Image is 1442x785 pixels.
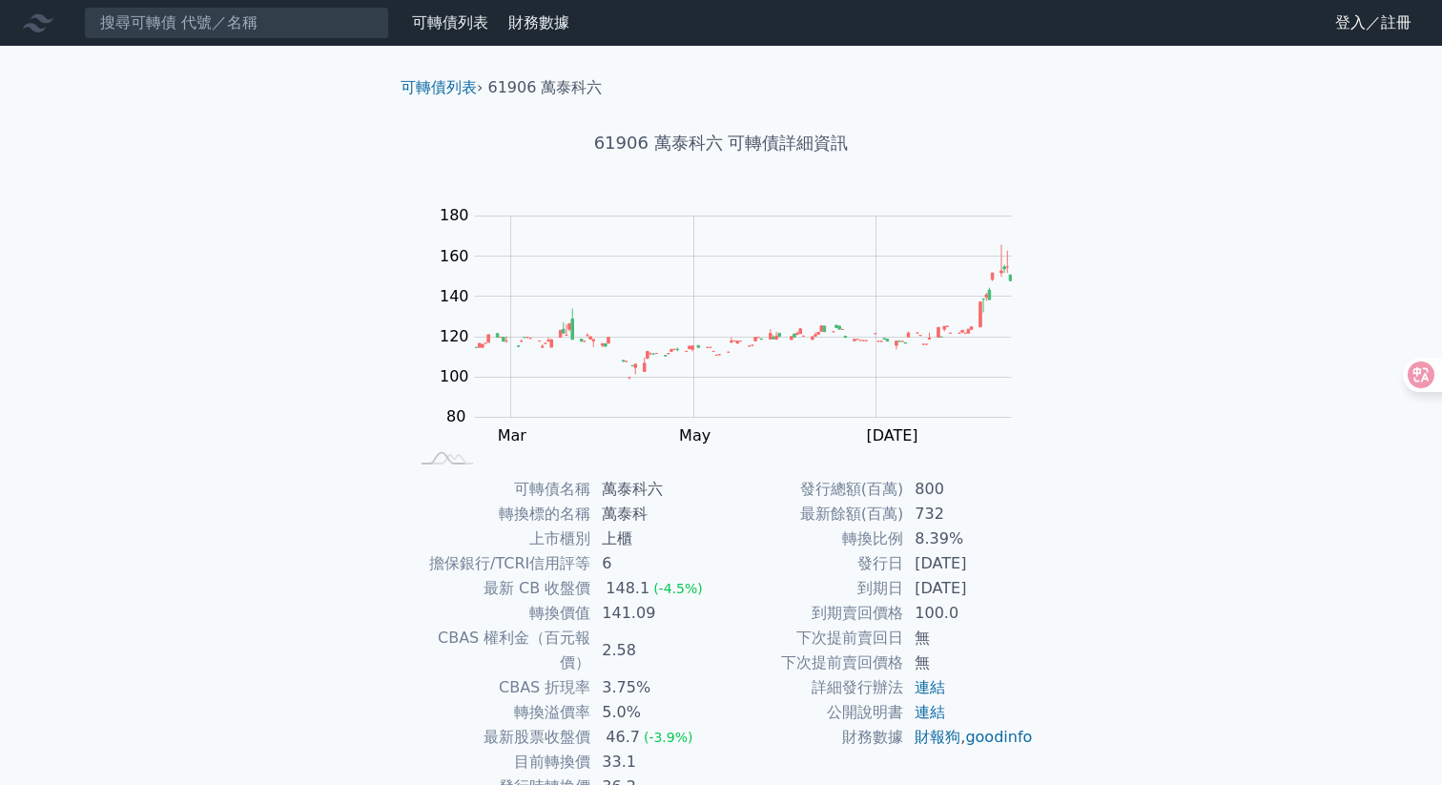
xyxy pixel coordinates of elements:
li: 61906 萬泰科六 [488,76,603,99]
a: 連結 [915,678,945,696]
td: CBAS 折現率 [408,675,590,700]
a: 連結 [915,703,945,721]
td: 目前轉換價 [408,750,590,775]
tspan: May [679,426,711,444]
tspan: 140 [440,287,469,305]
li: › [401,76,483,99]
td: 最新 CB 收盤價 [408,576,590,601]
td: 轉換溢價率 [408,700,590,725]
td: 詳細發行辦法 [721,675,903,700]
div: 148.1 [602,576,653,601]
span: (-3.9%) [644,730,693,745]
td: 無 [903,626,1034,651]
td: 732 [903,502,1034,527]
td: 財務數據 [721,725,903,750]
td: 8.39% [903,527,1034,551]
td: 無 [903,651,1034,675]
td: 轉換標的名稱 [408,502,590,527]
td: 最新餘額(百萬) [721,502,903,527]
tspan: 80 [446,407,465,425]
td: 33.1 [590,750,721,775]
td: 上市櫃別 [408,527,590,551]
td: 141.09 [590,601,721,626]
td: 800 [903,477,1034,502]
tspan: Mar [498,426,527,444]
a: goodinfo [965,728,1032,746]
tspan: 120 [440,327,469,345]
td: 萬泰科六 [590,477,721,502]
td: , [903,725,1034,750]
td: 公開說明書 [721,700,903,725]
td: 下次提前賣回價格 [721,651,903,675]
tspan: [DATE] [866,426,917,444]
td: [DATE] [903,551,1034,576]
td: 6 [590,551,721,576]
td: 到期日 [721,576,903,601]
a: 財務數據 [508,13,569,31]
span: (-4.5%) [653,581,703,596]
td: 發行日 [721,551,903,576]
td: 下次提前賣回日 [721,626,903,651]
tspan: 160 [440,247,469,265]
tspan: 100 [440,367,469,385]
a: 登入／註冊 [1320,8,1427,38]
td: [DATE] [903,576,1034,601]
a: 可轉債列表 [401,78,477,96]
td: 最新股票收盤價 [408,725,590,750]
td: 3.75% [590,675,721,700]
h1: 61906 萬泰科六 可轉債詳細資訊 [385,130,1057,156]
td: 轉換比例 [721,527,903,551]
td: 2.58 [590,626,721,675]
td: 轉換價值 [408,601,590,626]
a: 財報狗 [915,728,960,746]
div: 46.7 [602,725,644,750]
td: 可轉債名稱 [408,477,590,502]
td: 發行總額(百萬) [721,477,903,502]
td: 100.0 [903,601,1034,626]
g: Chart [430,206,1040,483]
td: 上櫃 [590,527,721,551]
td: 5.0% [590,700,721,725]
td: 萬泰科 [590,502,721,527]
td: 擔保銀行/TCRI信用評等 [408,551,590,576]
input: 搜尋可轉債 代號／名稱 [84,7,389,39]
a: 可轉債列表 [412,13,488,31]
td: CBAS 權利金（百元報價） [408,626,590,675]
tspan: 180 [440,206,469,224]
td: 到期賣回價格 [721,601,903,626]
